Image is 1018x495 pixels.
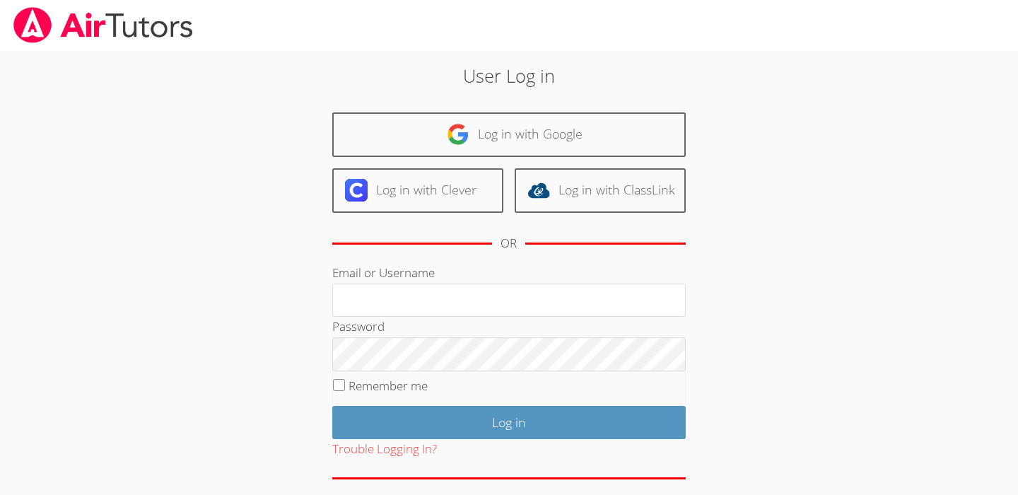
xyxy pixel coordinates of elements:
h2: User Log in [234,62,784,89]
img: classlink-logo-d6bb404cc1216ec64c9a2012d9dc4662098be43eaf13dc465df04b49fa7ab582.svg [527,179,550,202]
input: Log in [332,406,686,439]
label: Email or Username [332,264,435,281]
div: OR [501,233,517,254]
button: Trouble Logging In? [332,439,437,460]
img: airtutors_banner-c4298cdbf04f3fff15de1276eac7730deb9818008684d7c2e4769d2f7ddbe033.png [12,7,194,43]
img: google-logo-50288ca7cdecda66e5e0955fdab243c47b7ad437acaf1139b6f446037453330a.svg [447,123,469,146]
a: Log in with Google [332,112,686,157]
label: Remember me [349,378,428,394]
img: clever-logo-6eab21bc6e7a338710f1a6ff85c0baf02591cd810cc4098c63d3a4b26e2feb20.svg [345,179,368,202]
label: Password [332,318,385,334]
a: Log in with Clever [332,168,503,213]
a: Log in with ClassLink [515,168,686,213]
